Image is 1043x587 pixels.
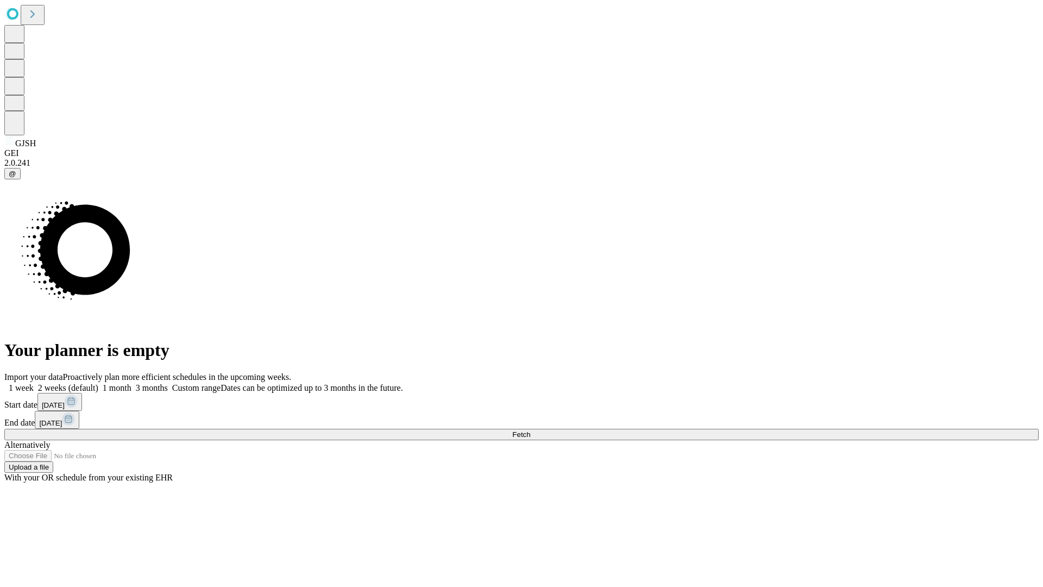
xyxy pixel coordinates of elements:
span: With your OR schedule from your existing EHR [4,473,173,482]
div: GEI [4,148,1039,158]
span: [DATE] [39,419,62,427]
div: End date [4,411,1039,429]
span: Alternatively [4,440,50,449]
div: Start date [4,393,1039,411]
span: [DATE] [42,401,65,409]
button: Fetch [4,429,1039,440]
div: 2.0.241 [4,158,1039,168]
button: @ [4,168,21,179]
span: 1 week [9,383,34,392]
button: [DATE] [35,411,79,429]
span: GJSH [15,139,36,148]
h1: Your planner is empty [4,340,1039,360]
button: Upload a file [4,461,53,473]
span: 2 weeks (default) [38,383,98,392]
span: Fetch [512,430,530,439]
span: Custom range [172,383,221,392]
span: Dates can be optimized up to 3 months in the future. [221,383,403,392]
span: @ [9,170,16,178]
span: 1 month [103,383,131,392]
span: Proactively plan more efficient schedules in the upcoming weeks. [63,372,291,382]
span: Import your data [4,372,63,382]
span: 3 months [136,383,168,392]
button: [DATE] [37,393,82,411]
